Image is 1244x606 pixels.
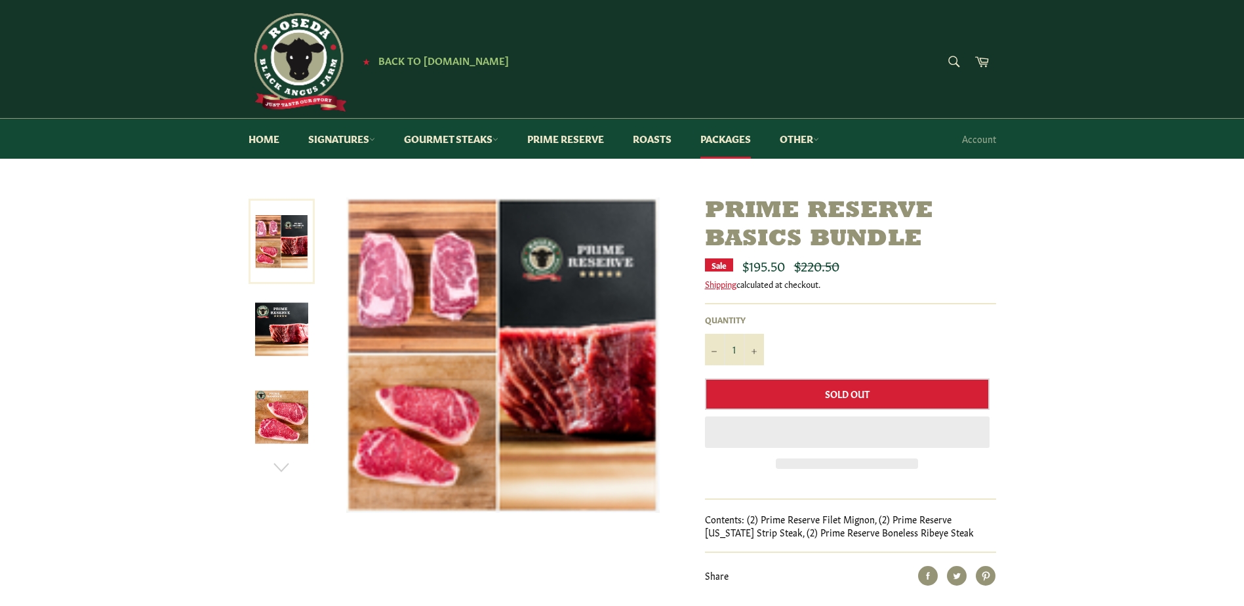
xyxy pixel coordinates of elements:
s: $220.50 [794,256,839,274]
div: calculated at checkout. [705,278,996,290]
a: ★ Back to [DOMAIN_NAME] [356,56,509,66]
a: Packages [687,119,764,159]
a: Shipping [705,277,736,290]
a: Other [767,119,832,159]
span: Share [705,569,729,582]
span: Back to [DOMAIN_NAME] [378,53,509,67]
a: Prime Reserve [514,119,617,159]
img: Roseda Beef [249,13,347,111]
label: Quantity [705,314,764,325]
a: Roasts [620,119,685,159]
img: Prime Reserve Basics Bundle [346,197,659,513]
button: Reduce item quantity by one [705,334,725,365]
img: Prime Reserve Basics Bundle [255,391,308,444]
a: Home [235,119,292,159]
h1: Prime Reserve Basics Bundle [705,197,996,254]
span: Sold Out [825,387,870,400]
button: Increase item quantity by one [744,334,764,365]
span: $195.50 [742,256,785,274]
span: ★ [363,56,370,66]
img: Prime Reserve Basics Bundle [255,303,308,356]
a: Signatures [295,119,388,159]
a: Gourmet Steaks [391,119,512,159]
p: Contents: (2) Prime Reserve Filet Mignon, (2) Prime Reserve [US_STATE] Strip Steak, (2) Prime Res... [705,513,996,538]
div: Sale [705,258,733,272]
button: Sold Out [705,378,990,410]
a: Account [955,119,1003,158]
